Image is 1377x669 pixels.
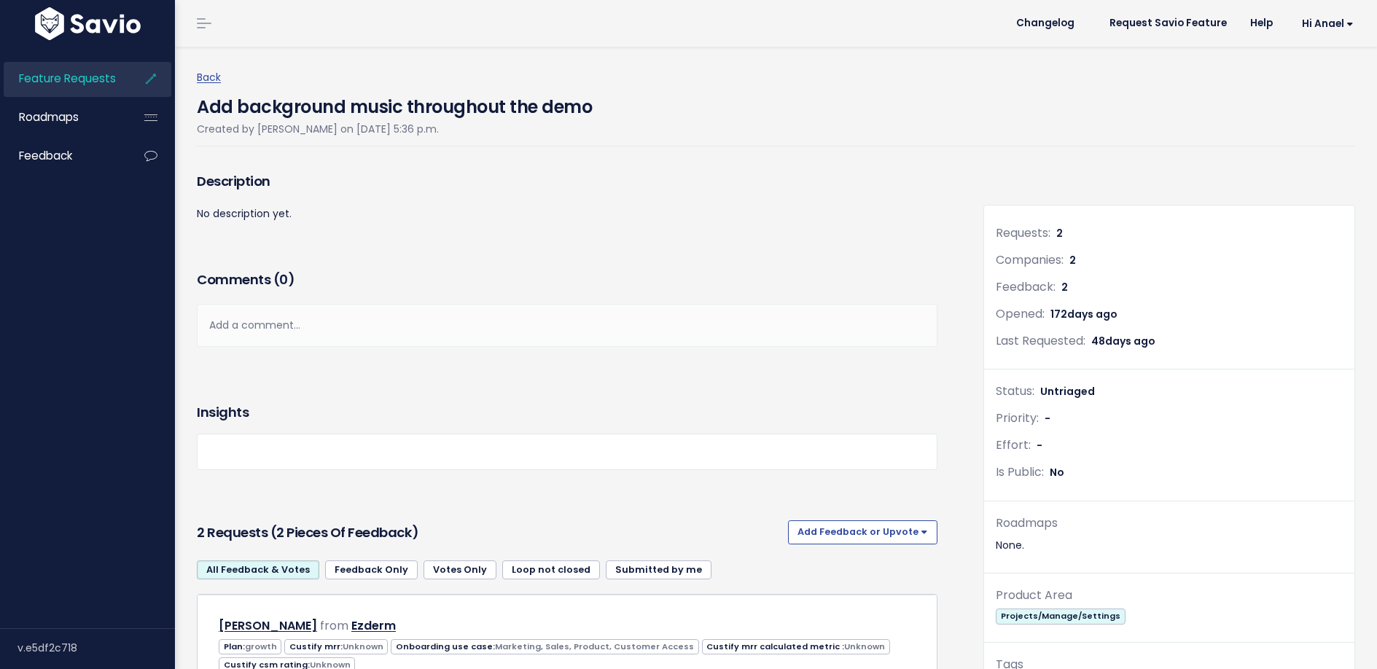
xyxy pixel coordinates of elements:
[245,641,277,652] span: growth
[1045,411,1050,426] span: -
[197,523,782,543] h3: 2 Requests (2 pieces of Feedback)
[197,402,249,423] h3: Insights
[996,463,1044,480] span: Is Public:
[197,304,937,347] div: Add a comment...
[1056,226,1063,240] span: 2
[351,617,396,634] a: Ezderm
[4,101,121,134] a: Roadmaps
[19,109,79,125] span: Roadmaps
[996,278,1056,295] span: Feedback:
[424,560,496,579] a: Votes Only
[996,251,1064,268] span: Companies:
[284,639,388,654] span: Custify mrr:
[996,410,1039,426] span: Priority:
[495,641,694,652] span: Marketing, Sales, Product, Customer Access
[1037,438,1042,453] span: -
[502,560,600,579] a: Loop not closed
[788,520,937,544] button: Add Feedback or Upvote
[1302,18,1354,29] span: Hi Anael
[4,139,121,173] a: Feedback
[996,609,1125,624] span: Projects/Manage/Settings
[391,639,698,654] span: Onboarding use case:
[1105,334,1155,348] span: days ago
[996,383,1034,399] span: Status:
[1050,465,1064,480] span: No
[996,585,1343,606] div: Product Area
[197,70,221,85] a: Back
[1067,307,1117,321] span: days ago
[1284,12,1365,35] a: Hi Anael
[19,71,116,86] span: Feature Requests
[197,171,937,192] h3: Description
[1061,280,1068,294] span: 2
[197,560,319,579] a: All Feedback & Votes
[1098,12,1238,34] a: Request Savio Feature
[996,536,1343,555] div: None.
[17,629,175,667] div: v.e5df2c718
[279,270,288,289] span: 0
[1050,307,1117,321] span: 172
[1069,253,1076,267] span: 2
[343,641,383,652] span: Unknown
[31,7,144,40] img: logo-white.9d6f32f41409.svg
[996,305,1045,322] span: Opened:
[320,617,348,634] span: from
[996,224,1050,241] span: Requests:
[996,332,1085,349] span: Last Requested:
[1040,384,1095,399] span: Untriaged
[4,62,121,95] a: Feature Requests
[197,205,937,223] p: No description yet.
[197,270,937,290] h3: Comments ( )
[1016,18,1074,28] span: Changelog
[844,641,885,652] span: Unknown
[219,617,317,634] a: [PERSON_NAME]
[996,513,1343,534] div: Roadmaps
[197,122,439,136] span: Created by [PERSON_NAME] on [DATE] 5:36 p.m.
[325,560,418,579] a: Feedback Only
[606,560,711,579] a: Submitted by me
[1238,12,1284,34] a: Help
[1091,334,1155,348] span: 48
[996,437,1031,453] span: Effort:
[19,148,72,163] span: Feedback
[702,639,890,654] span: Custify mrr calculated metric :
[219,639,281,654] span: Plan:
[197,87,592,120] h4: Add background music throughout the demo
